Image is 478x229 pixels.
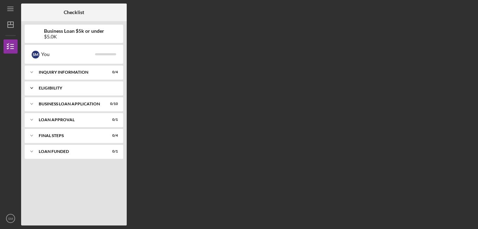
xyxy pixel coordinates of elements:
[105,102,118,106] div: 0 / 10
[39,70,100,74] div: INQUIRY INFORMATION
[64,10,84,15] b: Checklist
[105,134,118,138] div: 0 / 4
[39,102,100,106] div: BUSINESS LOAN APPLICATION
[39,86,114,90] div: Eligibility
[105,118,118,122] div: 0 / 1
[44,28,104,34] b: Business Loan $5k or under
[39,118,100,122] div: Loan Approval
[105,149,118,154] div: 0 / 1
[32,51,39,58] div: S M
[8,217,13,221] text: SM
[105,70,118,74] div: 0 / 4
[4,211,18,225] button: SM
[44,34,104,39] div: $5.0K
[39,149,100,154] div: LOAN FUNDED
[39,134,100,138] div: Final Steps
[41,48,95,60] div: You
